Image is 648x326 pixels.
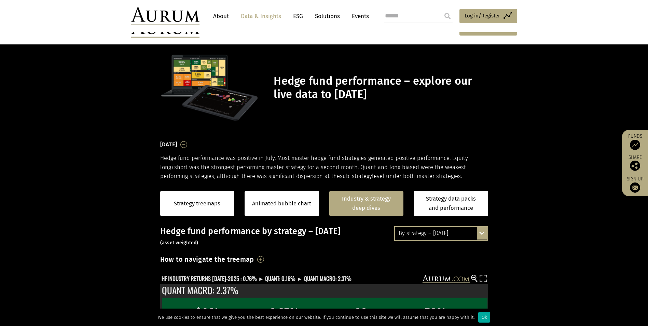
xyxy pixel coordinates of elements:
[312,10,343,23] a: Solutions
[630,161,640,171] img: Share this post
[210,10,232,23] a: About
[630,182,640,193] img: Sign up to our newsletter
[625,133,645,150] a: Funds
[131,7,199,25] img: Aurum
[274,74,486,101] h1: Hedge fund performance – explore our live data to [DATE]
[237,10,285,23] a: Data & Insights
[625,155,645,171] div: Share
[160,139,177,150] h3: [DATE]
[625,176,645,193] a: Sign up
[414,191,488,216] a: Strategy data packs and performance
[174,199,220,208] a: Strategy treemaps
[290,10,306,23] a: ESG
[160,154,488,181] p: Hedge fund performance was positive in July. Most master hedge fund strategies generated positive...
[478,312,490,323] div: Ok
[395,227,487,240] div: By strategy – [DATE]
[160,240,198,246] small: (asset weighted)
[465,12,500,20] span: Log in/Register
[252,199,311,208] a: Animated bubble chart
[329,191,404,216] a: Industry & strategy deep dives
[340,173,372,179] span: sub-strategy
[459,9,517,23] a: Log in/Register
[160,254,254,265] h3: How to navigate the treemap
[630,140,640,150] img: Access Funds
[348,10,369,23] a: Events
[441,9,454,23] input: Submit
[160,226,488,247] h3: Hedge fund performance by strategy – [DATE]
